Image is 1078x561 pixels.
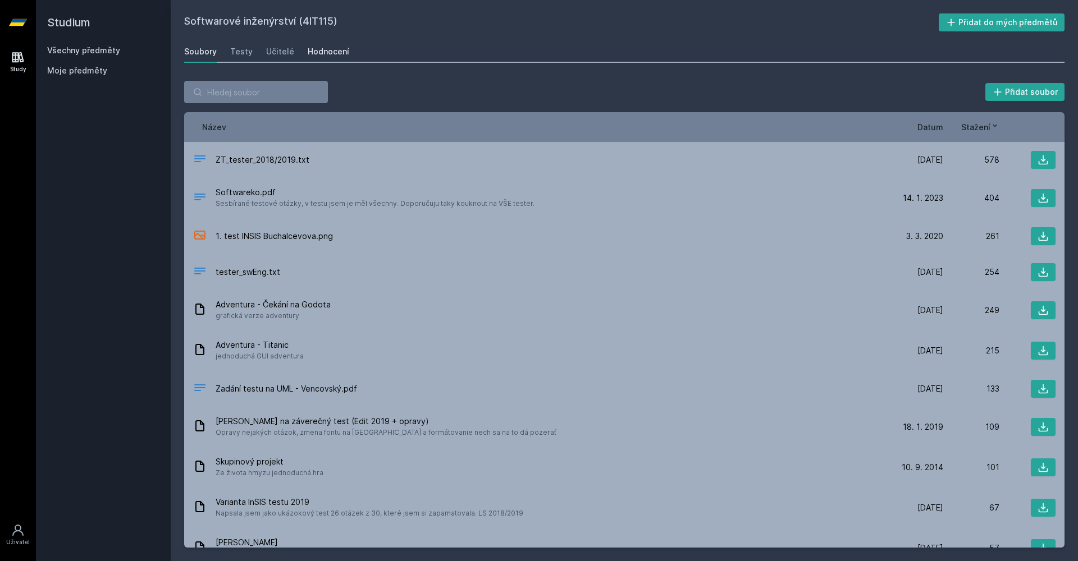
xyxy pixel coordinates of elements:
div: 254 [943,266,999,278]
span: [DATE] [917,154,943,165]
span: grafická verze adventury [216,310,331,321]
div: PDF [193,190,207,206]
span: 14. 1. 2023 [903,192,943,204]
div: 404 [943,192,999,204]
span: Softwareko.pdf [216,187,535,198]
div: 249 [943,305,999,316]
button: Stažení [961,121,999,133]
span: Napsala jsem jako ukázokový test 26 otázek z 30, které jsem si zapamatovala. LS 2018/2019 [216,508,523,519]
div: Hodnocení [308,46,349,57]
div: 133 [943,383,999,394]
span: Ze života hmyzu jednoduchá hra [216,467,323,479]
span: Skupinový projekt [216,456,323,467]
button: Přidat soubor [985,83,1065,101]
span: Sesbírané testové otázky, v testu jsem je měl všechny. Doporučuju taky kouknout na VŠE tester. [216,198,535,209]
h2: Softwarové inženýrství (4IT115) [184,13,939,31]
div: 57 [943,542,999,554]
span: [DATE] [917,345,943,356]
span: 18. 1. 2019 [903,421,943,433]
span: 1. test INSIS Buchalcevova.png [216,231,333,242]
div: 101 [943,462,999,473]
span: [DATE] [917,383,943,394]
div: Study [10,65,26,73]
div: TXT [193,152,207,168]
span: ZT_tester_2018/2019.txt [216,154,309,165]
input: Hledej soubor [184,81,328,103]
span: [DATE] [917,305,943,316]
span: [PERSON_NAME] [216,537,424,548]
button: Přidat do mých předmětů [939,13,1065,31]
a: Učitelé [266,40,294,63]
span: [PERSON_NAME] na záverečný test (Edit 2019 + opravy) [216,416,556,427]
button: Název [202,121,226,133]
span: [DATE] [917,542,943,554]
div: Soubory [184,46,217,57]
span: Moje předměty [47,65,107,76]
span: Zadání testu na UML - Vencovský.pdf [216,383,357,394]
a: Všechny předměty [47,45,120,55]
a: Hodnocení [308,40,349,63]
div: PNG [193,228,207,245]
button: Datum [917,121,943,133]
div: Učitelé [266,46,294,57]
div: PDF [193,381,207,397]
span: 10. 9. 2014 [902,462,943,473]
span: Adventura - Čekání na Godota [216,299,331,310]
div: 578 [943,154,999,165]
span: [DATE] [917,266,943,278]
a: Uživatel [2,518,34,552]
span: Varianta InSIS testu 2019 [216,496,523,508]
a: Soubory [184,40,217,63]
span: jednoduchá GUI adventura [216,351,304,362]
span: 3. 3. 2020 [906,231,943,242]
div: Uživatel [6,538,30,546]
div: TXT [193,264,207,280]
span: tester_swEng.txt [216,266,280,278]
span: Opravy nejakých otázok, zmena fontu na [GEOGRAPHIC_DATA] a formátovanie nech sa na to dá pozerať [216,427,556,438]
div: 215 [943,345,999,356]
div: Testy [230,46,253,57]
a: Study [2,45,34,79]
div: 261 [943,231,999,242]
span: [DATE] [917,502,943,513]
div: 67 [943,502,999,513]
span: Adventura - Titanic [216,339,304,351]
a: Testy [230,40,253,63]
div: 109 [943,421,999,433]
span: Stažení [961,121,990,133]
